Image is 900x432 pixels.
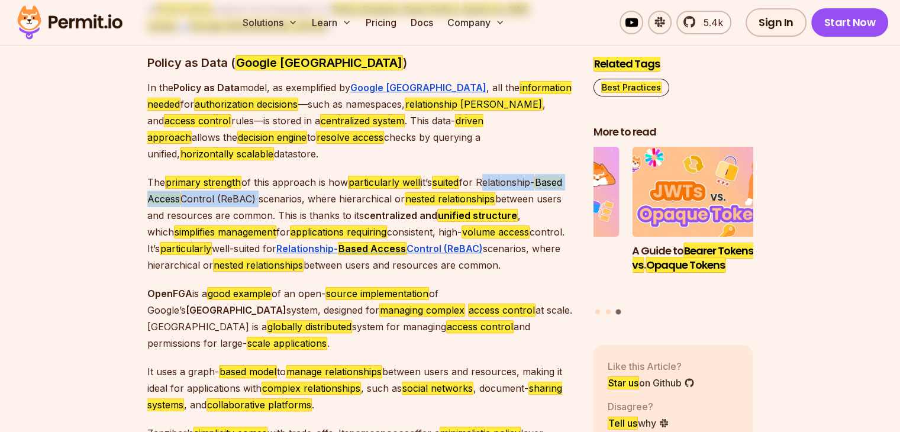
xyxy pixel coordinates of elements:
[174,225,276,238] span: simplifies management
[164,114,231,127] span: access control
[811,8,889,37] a: Start Now
[460,147,620,302] li: 2 of 3
[147,365,562,411] span: It uses a graph- to between users and resources, making it ideal for applications with , such as ...
[616,310,621,315] button: Go to slide 3
[147,55,407,70] span: Policy as Data ( )
[386,82,486,94] span: [GEOGRAPHIC_DATA]
[437,209,518,222] span: unified structure
[601,82,662,93] span: Best Practices
[147,82,173,94] span: In the
[460,147,620,237] img: Policy-Based Access Control (PBAC) Isn’t as Great as You Think
[147,81,572,160] span: , all the for —such as namespaces, , and rules—is stored in a . This data- allows the to checks b...
[696,15,723,30] span: 5.4k
[593,56,660,72] span: Related Tags
[173,82,240,94] span: Policy as Data
[186,304,286,316] span: [GEOGRAPHIC_DATA]
[320,114,405,127] span: centralized system
[262,382,361,395] span: complex relationships
[632,147,792,302] a: A Guide to Bearer Tokens: JWT vs. Opaque TokensA Guide toBearer Tokens:JWT vs.Opaque Tokens
[267,320,352,333] span: globally distributed
[432,176,459,189] span: suited
[237,131,307,144] span: decision engine
[147,287,438,316] span: is a of an open- of Google’s
[207,287,272,300] span: good example
[595,310,600,314] button: Go to slide 1
[608,415,669,430] a: Tell uswhy
[608,375,695,389] a: Star uson Github
[147,209,564,255] span: , which for consistent, high- control. It’s well-suited for
[746,8,807,37] a: Sign In
[350,82,486,94] a: Google [GEOGRAPHIC_DATA]
[406,11,438,34] a: Docs
[194,98,298,111] span: authorization decisions
[608,400,653,412] span: Disagree?
[338,242,407,255] span: Based Access
[236,55,403,70] span: Google [GEOGRAPHIC_DATA]
[593,124,656,139] span: More to read
[683,242,754,258] span: Bearer Tokens
[593,79,669,96] a: Best Practices
[147,288,192,299] span: OpenFGA
[160,242,212,255] span: particularly
[462,225,530,238] span: volume access
[632,242,778,273] span: JWT vs
[606,310,611,314] button: Go to slide 2
[446,320,514,333] span: access control
[361,11,401,34] a: Pricing
[207,398,312,411] span: collaborative platforms
[276,242,483,255] a: Relationship-Based AccessControl (ReBAC)
[379,304,465,317] span: managing complex
[350,82,383,94] span: Google
[325,287,429,300] span: source implementation
[147,176,562,221] span: The of this approach is how it’s for Relationship- Control (ReBAC) scenarios, where hierarchical ...
[247,337,327,350] span: scale applications
[443,11,509,34] button: Company
[632,147,792,302] li: 3 of 3
[348,176,421,189] span: particularly well
[593,147,753,317] div: Posts
[676,11,731,34] a: 5.4k
[290,225,387,238] span: applications requiring
[316,131,384,144] span: resolve access
[165,176,241,189] span: primary strength
[12,2,128,43] img: Permit logo
[286,365,382,378] span: manage relationships
[238,11,302,34] button: Solutions
[219,365,277,378] span: based model
[147,304,572,350] span: system, designed for at scale. [GEOGRAPHIC_DATA] is a system for managing and permissions for lar...
[468,304,536,317] span: access control
[240,82,350,94] span: model, as exemplified by
[180,147,274,160] span: horizontally scalable
[608,360,682,372] span: Like this Article?
[402,382,473,395] span: social networks
[276,242,483,255] span: Relationship- Control (ReBAC)
[213,259,304,272] span: nested relationships
[646,257,725,273] span: Opaque Tokens
[405,98,543,111] span: relationship [PERSON_NAME]
[364,209,518,222] span: centralized and
[632,147,792,237] img: A Guide to Bearer Tokens: JWT vs. Opaque Tokens
[632,242,778,273] span: A Guide to : .
[405,192,495,205] span: nested relationships
[307,11,356,34] button: Learn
